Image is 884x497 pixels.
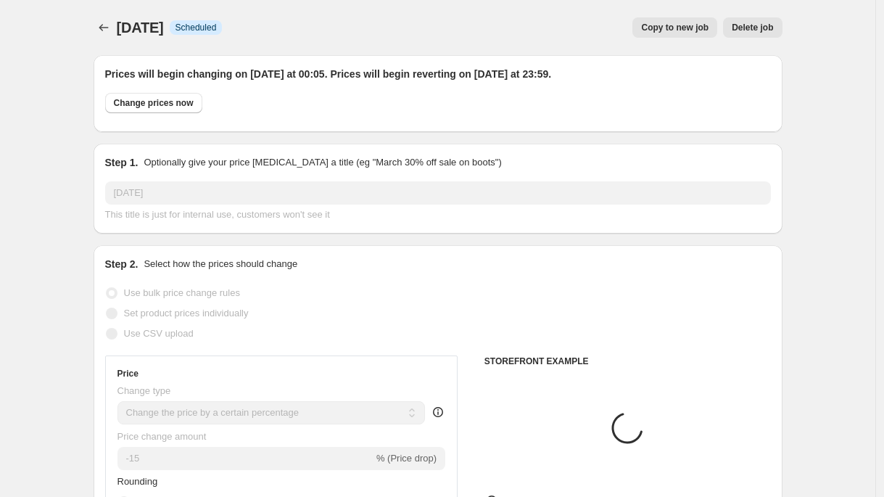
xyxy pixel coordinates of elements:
span: Copy to new job [641,22,709,33]
h3: Price [117,368,139,379]
input: -15 [117,447,373,470]
input: 30% off holiday sale [105,181,771,205]
span: Set product prices individually [124,308,249,319]
button: Delete job [723,17,782,38]
h2: Step 2. [105,257,139,271]
p: Optionally give your price [MEDICAL_DATA] a title (eg "March 30% off sale on boots") [144,155,501,170]
span: Scheduled [175,22,217,33]
p: Select how the prices should change [144,257,297,271]
span: Delete job [732,22,773,33]
span: Price change amount [117,431,207,442]
button: Copy to new job [632,17,717,38]
span: Use CSV upload [124,328,194,339]
span: % (Price drop) [376,453,437,464]
span: This title is just for internal use, customers won't see it [105,209,330,220]
h6: STOREFRONT EXAMPLE [484,356,771,367]
div: help [431,405,445,419]
span: Use bulk price change rules [124,287,240,298]
span: Change prices now [114,97,194,109]
span: Rounding [117,476,158,487]
h2: Prices will begin changing on [DATE] at 00:05. Prices will begin reverting on [DATE] at 23:59. [105,67,771,81]
span: Change type [117,385,171,396]
button: Change prices now [105,93,202,113]
span: [DATE] [117,20,164,36]
button: Price change jobs [94,17,114,38]
h2: Step 1. [105,155,139,170]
